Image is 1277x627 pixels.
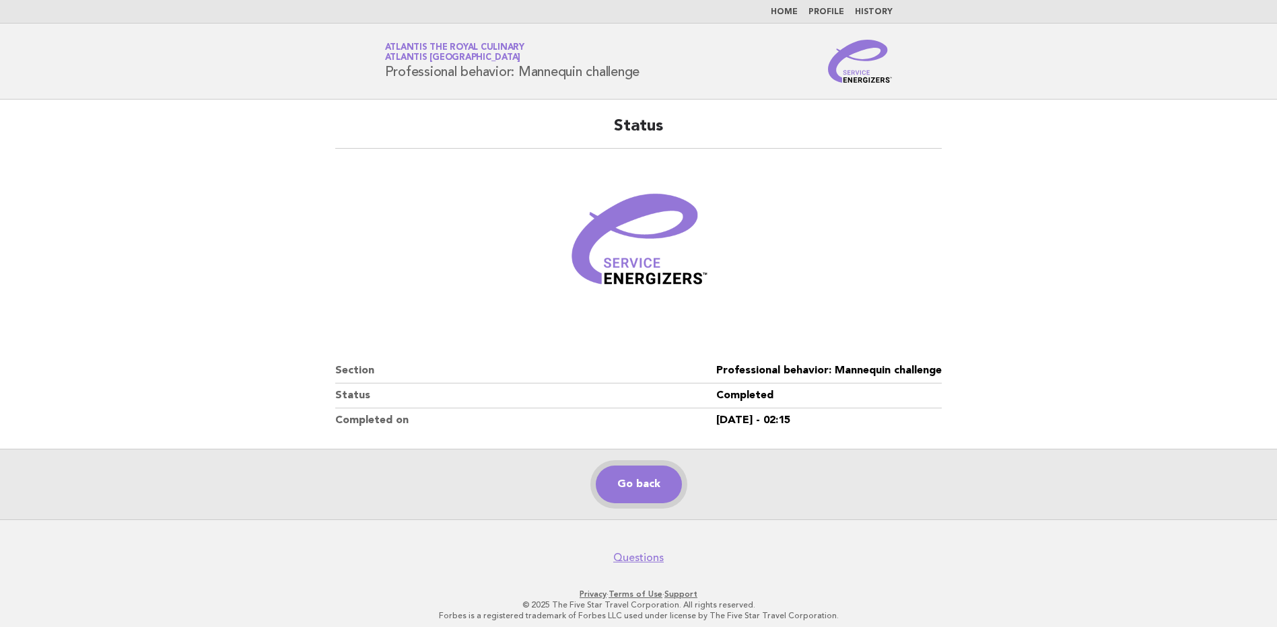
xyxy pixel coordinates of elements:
[227,599,1051,610] p: © 2025 The Five Star Travel Corporation. All rights reserved.
[716,408,942,433] dd: [DATE] - 02:15
[335,359,716,383] dt: Section
[609,589,662,599] a: Terms of Use
[808,8,844,16] a: Profile
[855,8,893,16] a: History
[771,8,798,16] a: Home
[716,359,942,383] dd: Professional behavior: Mannequin challenge
[335,383,716,408] dt: Status
[613,551,664,564] a: Questions
[558,165,720,326] img: Verified
[227,589,1051,599] p: · ·
[580,589,607,599] a: Privacy
[385,54,521,63] span: Atlantis [GEOGRAPHIC_DATA]
[596,466,682,503] a: Go back
[828,40,893,83] img: Service Energizers
[227,610,1051,621] p: Forbes is a registered trademark of Forbes LLC used under license by The Five Star Travel Corpora...
[385,44,640,79] h1: Professional behavior: Mannequin challenge
[385,43,524,62] a: Atlantis the Royal CulinaryAtlantis [GEOGRAPHIC_DATA]
[335,116,942,149] h2: Status
[716,383,942,408] dd: Completed
[664,589,697,599] a: Support
[335,408,716,433] dt: Completed on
